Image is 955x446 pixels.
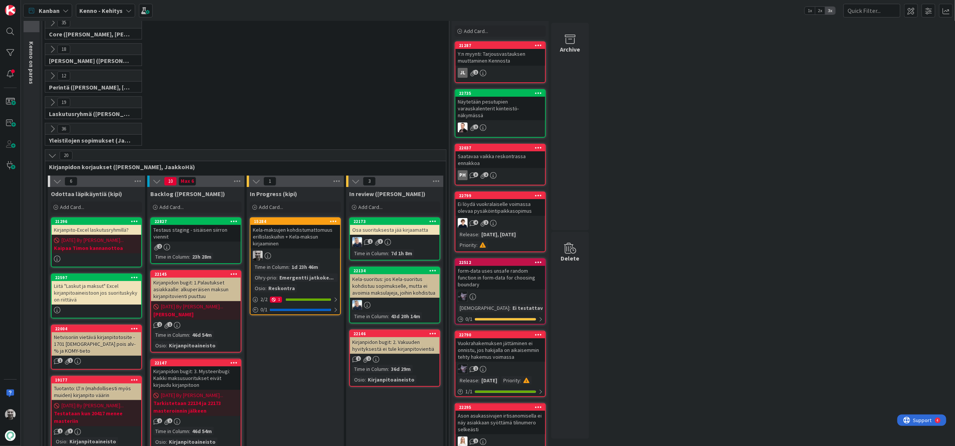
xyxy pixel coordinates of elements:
div: Archive [560,45,580,54]
b: Testataan kun 20417 menee masteriin [54,410,139,425]
div: 22134Kela-suoritus: jos Kela-suoritus kohdistuu sopimukselle, mutta ei avoimia maksulajeja, joihi... [350,267,440,298]
span: 2x [815,7,825,14]
span: 3x [825,7,835,14]
div: form-data uses unsafe random function in form-data for choosing boundary [455,266,545,289]
div: 22512 [459,260,545,265]
div: 7d 1h 8m [389,249,414,258]
div: 22295 [459,405,545,410]
div: [DATE] [479,376,499,385]
span: 18 [57,45,70,54]
span: 2 / 2 [260,295,268,303]
a: 22790Vuokrahakemuksen jättäminen ei onnistu, jos hakijalla on aikaisemmin tehty hakemus voimassaL... [455,331,546,397]
div: Osio [54,437,66,446]
div: Testaus staging - sisäisen siirron viennit [151,225,241,242]
span: 19 [57,98,70,107]
span: 1 [58,429,63,433]
span: Odottaa läpikäyntiä (kipi) [51,190,122,198]
div: 19177Tuotanto: LT:n (mahdollisesti myös muiden) kirjanpito väärin [52,377,141,400]
div: 22173 [353,219,440,224]
a: 22004Netvisoriin vietävä kirjanpitotosite - 1701 [DEMOGRAPHIC_DATA] pois alv-% ja KOMY-tieto [51,325,142,370]
span: : [520,376,521,385]
span: : [189,253,190,261]
div: Time in Column [153,331,189,339]
div: Priority [458,241,476,249]
div: Ei löydä vuokralaiselle voimassa olevaa pysäköintipaikkasopimus [455,199,545,216]
div: 22827Testaus staging - sisäisen siirron viennit [151,218,241,242]
div: JL [458,68,468,78]
div: 22735 [455,90,545,97]
span: Perintä (Jaakko, PetriH, MikkoV, Pasi) [49,83,132,91]
div: Vuokrahakemuksen jättäminen ei onnistu, jos hakijalla on aikaisemmin tehty hakemus voimassa [455,338,545,362]
span: 3 [378,239,383,244]
div: Kirjanpitoaineisto [366,375,416,384]
div: 22790 [459,332,545,338]
div: Priority [501,376,520,385]
div: 4 [39,3,41,9]
div: 1 [270,297,282,303]
span: 2 [157,322,162,327]
div: Y:n myynti: Tarjousvastauksen muuttaminen Kennosta [455,49,545,66]
span: Add Card... [60,204,84,210]
span: Kirjanpidon korjaukset (Jussi, JaakkoHä) [49,163,437,171]
div: 22037Saatavaa vaikka reskontrassa ennakkoa [455,144,545,168]
img: LM [458,292,468,302]
span: : [166,438,167,446]
div: 22145 [154,272,241,277]
a: 22173Osa suorituksesta jää kirjaamattaJJTime in Column:7d 1h 8m [349,217,440,261]
span: Kanban [39,6,60,15]
div: 22597Liitä "Laskut ja maksut" Excel kirjanpitoaineistoon jos suorituskyky on riittävä [52,274,141,305]
div: 22512 [455,259,545,266]
span: Yleistilojen sopimukset (Jaakko, VilleP, TommiL, Simo) [49,137,132,144]
img: JJ [352,300,362,310]
div: 36d 29m [389,365,413,373]
div: 0/1 [455,314,545,324]
div: Kirjanpitoaineisto [167,341,217,350]
div: 22597 [52,274,141,281]
div: 19177 [55,377,141,383]
div: Kirjanpidon bugit: 3. Mysteeribugi: Kaikki maksusuoritukset eivät kirjaudu kirjanpitoon [151,366,241,390]
div: 2/21 [251,295,340,304]
b: Tarkistetaan 22134 ja 22173 masteroinnin jälkeen [153,399,238,415]
span: : [509,304,511,312]
div: Osio [253,284,265,292]
span: In Progress (kipi) [250,190,297,198]
a: 21287Y:n myynti: Tarjousvastauksen muuttaminen KennostaJL [455,41,546,83]
div: 23h 28m [190,253,213,261]
span: 2 [157,244,162,249]
div: [DEMOGRAPHIC_DATA] [458,304,509,312]
div: 22799 [455,192,545,199]
div: JH [251,251,340,261]
div: 22735 [459,91,545,96]
span: : [276,273,277,282]
span: Add Card... [464,28,488,35]
span: 6 [65,177,77,186]
div: Osio [352,375,365,384]
span: Laskutusryhmä (Antti, Harri, Keijo) [49,110,132,118]
div: 22145 [151,271,241,278]
div: Kirjanpitoaineisto [167,438,217,446]
div: 22146 [353,331,440,336]
img: JJ [352,237,362,247]
img: MT [458,218,468,228]
a: 22735Näytetään pesutupien varauskalenterit kiinteistö-näkymässäVP [455,89,546,138]
div: PH [455,170,545,180]
div: 22134 [353,268,440,273]
div: 22790 [455,331,545,338]
div: 19177 [52,377,141,383]
div: Time in Column [153,427,189,435]
div: 22004 [52,325,141,332]
span: Support [16,1,35,10]
a: 15284Kela-maksujen kohdistumattomuus erillislaskuihin + Kela-maksun kirjaaminenJHTime in Column:1... [250,217,341,315]
div: Release [458,376,478,385]
img: LM [458,364,468,374]
div: 21296Kirjanpito-Excel laskutusryhmillä? [52,218,141,235]
span: : [478,230,479,239]
div: 22134 [350,267,440,274]
span: Backlog (kipi) [150,190,225,198]
span: : [388,312,389,320]
span: 20 [60,151,72,160]
div: JJ [350,300,440,310]
span: Add Card... [358,204,383,210]
div: Max 6 [181,179,194,183]
span: 10 [164,177,177,186]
